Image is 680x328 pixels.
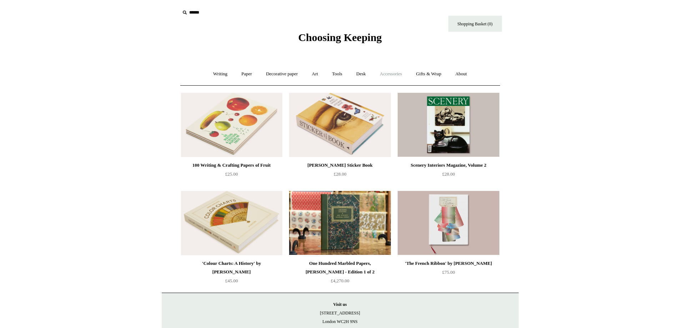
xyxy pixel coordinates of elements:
span: £28.00 [334,171,347,177]
strong: Visit us [333,302,347,307]
img: 'Colour Charts: A History' by Anne Varichon [181,191,282,255]
a: Paper [235,65,258,84]
a: 100 Writing & Crafting Papers of Fruit £25.00 [181,161,282,190]
img: 100 Writing & Crafting Papers of Fruit [181,93,282,157]
a: Art [306,65,324,84]
span: £45.00 [225,278,238,283]
div: 'The French Ribbon' by [PERSON_NAME] [399,259,497,268]
a: Tools [326,65,349,84]
a: One Hundred Marbled Papers, [PERSON_NAME] - Edition 1 of 2 £4,270.00 [289,259,391,288]
div: 100 Writing & Crafting Papers of Fruit [183,161,281,170]
a: Gifts & Wrap [409,65,448,84]
a: About [449,65,473,84]
img: 'The French Ribbon' by Suzanne Slesin [398,191,499,255]
a: [PERSON_NAME] Sticker Book £28.00 [289,161,391,190]
a: John Derian Sticker Book John Derian Sticker Book [289,93,391,157]
span: £4,270.00 [331,278,349,283]
span: £25.00 [225,171,238,177]
a: Scenery Interiors Magazine, Volume 2 Scenery Interiors Magazine, Volume 2 [398,93,499,157]
a: One Hundred Marbled Papers, John Jeffery - Edition 1 of 2 One Hundred Marbled Papers, John Jeffer... [289,191,391,255]
a: 'The French Ribbon' by Suzanne Slesin 'The French Ribbon' by Suzanne Slesin [398,191,499,255]
span: £28.00 [442,171,455,177]
div: 'Colour Charts: A History' by [PERSON_NAME] [183,259,281,276]
div: Scenery Interiors Magazine, Volume 2 [399,161,497,170]
div: [PERSON_NAME] Sticker Book [291,161,389,170]
div: One Hundred Marbled Papers, [PERSON_NAME] - Edition 1 of 2 [291,259,389,276]
a: Writing [207,65,234,84]
a: Desk [350,65,372,84]
img: One Hundred Marbled Papers, John Jeffery - Edition 1 of 2 [289,191,391,255]
a: Choosing Keeping [298,37,382,42]
span: £75.00 [442,269,455,275]
a: Scenery Interiors Magazine, Volume 2 £28.00 [398,161,499,190]
a: 'The French Ribbon' by [PERSON_NAME] £75.00 [398,259,499,288]
span: Choosing Keeping [298,31,382,43]
a: 100 Writing & Crafting Papers of Fruit 100 Writing & Crafting Papers of Fruit [181,93,282,157]
a: Decorative paper [260,65,304,84]
img: John Derian Sticker Book [289,93,391,157]
a: 'Colour Charts: A History' by Anne Varichon 'Colour Charts: A History' by Anne Varichon [181,191,282,255]
a: Accessories [373,65,408,84]
a: 'Colour Charts: A History' by [PERSON_NAME] £45.00 [181,259,282,288]
a: Shopping Basket (0) [448,16,502,32]
img: Scenery Interiors Magazine, Volume 2 [398,93,499,157]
